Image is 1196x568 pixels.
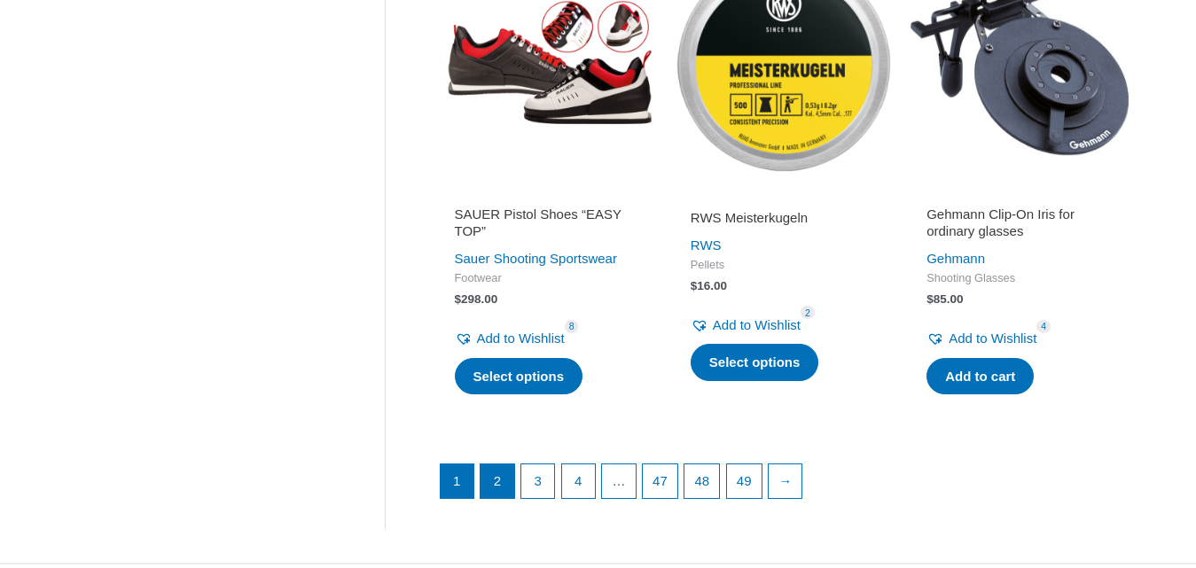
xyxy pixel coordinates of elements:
span: Footwear [455,271,641,286]
span: $ [455,292,462,306]
h2: Gehmann Clip-On Iris for ordinary glasses [926,206,1113,240]
a: Sauer Shooting Sportswear [455,251,617,266]
a: Add to Wishlist [455,326,565,351]
a: Gehmann [926,251,985,266]
span: 2 [801,306,815,319]
iframe: Customer reviews powered by Trustpilot [926,184,1113,206]
span: 4 [1036,320,1051,333]
a: Page 2 [481,464,514,498]
a: Select options for “RWS Meisterkugeln” [691,344,819,381]
span: Add to Wishlist [477,331,565,346]
span: Add to Wishlist [713,317,801,332]
a: Select options for “SAUER Pistol Shoes "EASY TOP"” [455,358,583,395]
a: RWS [691,237,722,253]
a: Add to Wishlist [691,313,801,338]
h2: RWS Meisterkugeln [691,209,877,227]
a: Page 48 [684,464,719,498]
a: SAUER Pistol Shoes “EASY TOP” [455,206,641,247]
span: … [602,464,636,498]
a: Add to Wishlist [926,326,1036,351]
span: $ [691,279,698,292]
h2: SAUER Pistol Shoes “EASY TOP” [455,206,641,240]
nav: Product Pagination [439,463,1130,508]
span: Add to Wishlist [949,331,1036,346]
iframe: Customer reviews powered by Trustpilot [455,184,641,206]
span: 8 [565,320,579,333]
span: Pellets [691,258,877,273]
a: Add to cart: “Gehmann Clip-On Iris for ordinary glasses” [926,358,1034,395]
a: Page 3 [521,464,555,498]
a: → [769,464,802,498]
a: Page 49 [727,464,762,498]
a: Gehmann Clip-On Iris for ordinary glasses [926,206,1113,247]
span: Shooting Glasses [926,271,1113,286]
iframe: Customer reviews powered by Trustpilot [691,184,877,206]
a: RWS Meisterkugeln [691,209,877,233]
span: Page 1 [441,464,474,498]
bdi: 85.00 [926,292,963,306]
a: Page 4 [562,464,596,498]
bdi: 16.00 [691,279,727,292]
span: $ [926,292,934,306]
a: Page 47 [643,464,677,498]
bdi: 298.00 [455,292,498,306]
